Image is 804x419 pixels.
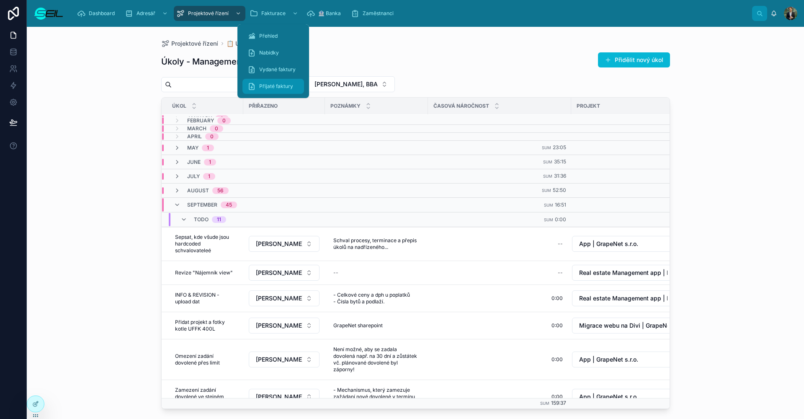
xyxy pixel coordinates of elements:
span: 23:05 [553,144,566,150]
a: Vydané faktury [242,62,304,77]
span: Omezení zadání dovolené přes limit [175,353,235,366]
span: 16:51 [555,202,566,208]
button: Přidělit nový úkol [598,52,670,67]
a: Select Button [572,235,685,252]
small: Sum [542,188,551,193]
a: Projektové řízení [174,6,245,21]
span: [PERSON_NAME], BBA [256,240,302,248]
span: Vydané faktury [259,66,296,73]
span: June [187,159,201,166]
span: August [187,187,209,194]
button: Select Button [572,389,685,405]
button: Select Button [572,265,685,281]
span: Nabídky [259,49,279,56]
span: 0:00 [555,216,566,222]
span: Todo [194,216,209,223]
span: Adresář [137,10,155,17]
a: Select Button [572,388,685,405]
div: 1 [209,159,211,166]
a: Adresář [122,6,172,21]
a: Select Button [572,290,685,307]
button: Select Button [249,236,320,252]
a: Select Button [572,351,685,368]
span: Zamezení zadání dovolené ve stejném termínu - překryv [175,387,235,407]
button: Select Button [249,265,320,281]
span: App | GrapeNet s.r.o. [579,393,638,401]
span: Real estate Management app | NZ Reality a.s. [579,269,667,277]
small: Sum [542,145,551,150]
button: Select Button [249,352,320,367]
small: Sum [543,160,552,164]
small: Sum [544,203,553,207]
span: Schval procesy, terminace a přepis úkolů na nadřízeného... [333,237,420,251]
a: Revize "Nájemník view" [172,266,238,279]
a: Select Button [248,264,320,281]
a: Přijaté faktury [242,79,304,94]
span: 31:36 [554,173,566,179]
span: February [187,117,214,124]
small: Sum [543,174,552,178]
span: App | GrapeNet s.r.o. [579,355,638,364]
span: January [187,115,212,122]
div: 0 [220,115,224,122]
span: INFO & REVISION - upload dat [175,292,235,305]
small: Sum [540,401,549,406]
a: -- [433,266,566,279]
h1: Úkoly - Management [161,56,245,67]
div: 0 [215,125,218,132]
a: Fakturace [247,6,302,21]
span: Projektové řízení [188,10,229,17]
span: Časová náročnost [433,103,489,109]
button: Select Button [249,318,320,334]
div: 45 [226,202,232,208]
a: 0:00 [433,390,566,403]
span: [PERSON_NAME], BBA [256,393,302,401]
span: Poznámky [330,103,361,109]
span: - Celkové ceny a dph u poplatků - Čísla bytů a podlaží. [333,292,420,305]
button: Select Button [249,389,320,405]
div: 0 [210,133,214,140]
button: Select Button [572,352,685,367]
span: Úkol [172,103,186,109]
a: 0:00 [433,319,566,332]
a: INFO & REVISION - upload dat [172,288,238,308]
a: - Celkové ceny a dph u poplatků - Čísla bytů a podlaží. [330,288,423,308]
a: Dashboard [75,6,121,21]
a: Omezení zadání dovolené přes limit [172,349,238,370]
span: Fakturace [261,10,286,17]
a: -- [330,266,423,279]
a: Zamezení zadání dovolené ve stejném termínu - překryv [172,383,238,410]
a: Není možné, aby se zadala dovolená např. na 30 dní a zůstátek vč. plánované dovolené byl záporny! [330,343,423,376]
span: 0:00 [551,356,563,363]
a: Select Button [248,351,320,368]
span: Přidat projekt a fotky kotle UFFK 400L [175,319,235,332]
span: [PERSON_NAME], BBA [314,80,378,88]
a: Select Button [248,388,320,405]
a: Schval procesy, terminace a přepis úkolů na nadřízeného... [330,234,423,254]
a: Select Button [248,235,320,252]
a: 0:00 [433,292,566,305]
a: Select Button [572,317,685,334]
span: Přehled [259,33,278,39]
div: scrollable content [70,4,752,23]
a: Select Button [572,264,685,281]
span: [PERSON_NAME], BBA [256,321,302,330]
div: 56 [217,187,224,194]
div: -- [558,241,563,247]
span: - Mechanismus, který zamezuje zažádaní nové dovolené v termínu, ve kterém už jeho dovolená je [333,387,420,407]
span: Přijaté faktury [259,83,293,90]
a: Select Button [248,317,320,334]
span: 35:15 [554,158,566,165]
span: Projekt [577,103,600,109]
span: [PERSON_NAME], BBA [256,269,302,277]
span: September [187,202,217,208]
span: 52:50 [553,187,566,193]
button: Select Button [307,76,395,92]
span: Revize "Nájemník view" [175,269,233,276]
span: 🏦 Banka [318,10,341,17]
div: 1 [207,145,209,151]
div: -- [333,269,338,276]
div: -- [558,269,563,276]
span: App | GrapeNet s.r.o. [579,240,638,248]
